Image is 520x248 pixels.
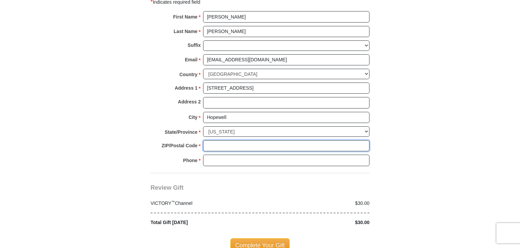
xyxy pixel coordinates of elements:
[147,200,260,207] div: VICTORY Channel
[189,113,197,122] strong: City
[185,55,197,64] strong: Email
[147,219,260,226] div: Total Gift [DATE]
[151,184,184,191] span: Review Gift
[162,141,198,150] strong: ZIP/Postal Code
[260,219,373,226] div: $30.00
[174,27,198,36] strong: Last Name
[183,156,198,165] strong: Phone
[175,83,198,93] strong: Address 1
[178,97,201,106] strong: Address 2
[180,70,198,79] strong: Country
[188,40,201,50] strong: Suffix
[173,12,197,22] strong: First Name
[260,200,373,207] div: $30.00
[171,200,175,204] sup: ™
[165,127,197,137] strong: State/Province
